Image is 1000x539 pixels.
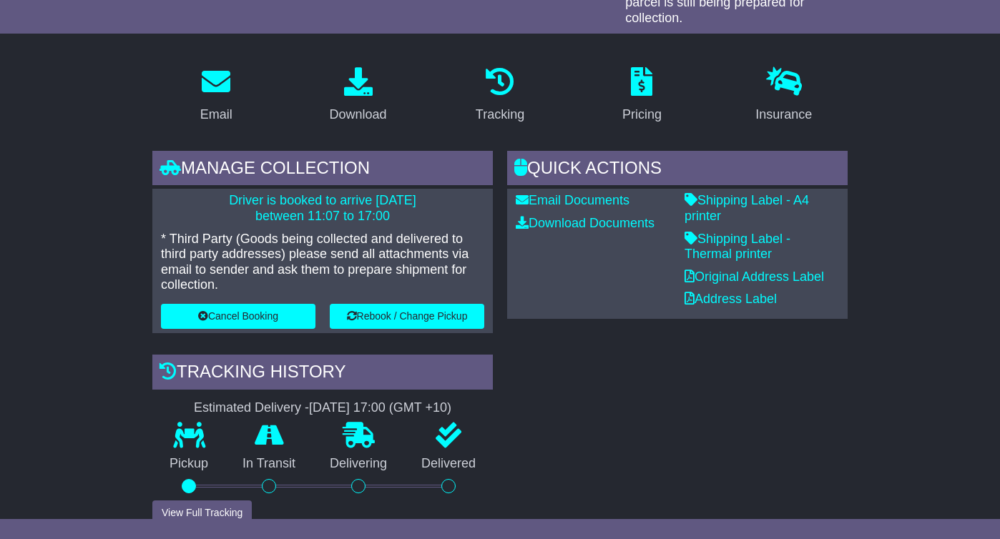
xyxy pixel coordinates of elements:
a: Download [320,62,396,129]
button: Cancel Booking [161,304,315,329]
a: Tracking [466,62,534,129]
p: Driver is booked to arrive [DATE] between 11:07 to 17:00 [161,193,484,224]
div: Quick Actions [507,151,848,189]
a: Pricing [613,62,671,129]
a: Original Address Label [685,269,824,284]
a: Email Documents [516,193,629,207]
p: Pickup [152,456,225,472]
div: Download [330,105,387,124]
a: Email [191,62,242,129]
a: Shipping Label - Thermal printer [685,232,790,262]
div: Tracking [476,105,524,124]
p: Delivering [313,456,404,472]
a: Download Documents [516,216,655,230]
div: Manage collection [152,151,493,189]
div: [DATE] 17:00 (GMT +10) [309,400,451,416]
button: Rebook / Change Pickup [330,304,484,329]
button: View Full Tracking [152,500,252,525]
p: Delivered [404,456,493,472]
a: Shipping Label - A4 printer [685,193,809,223]
p: * Third Party (Goods being collected and delivered to third party addresses) please send all atta... [161,232,484,293]
a: Insurance [746,62,821,129]
div: Pricing [622,105,662,124]
div: Estimated Delivery - [152,400,493,416]
p: In Transit [225,456,313,472]
div: Email [200,105,232,124]
a: Address Label [685,292,777,306]
div: Insurance [755,105,812,124]
div: Tracking history [152,355,493,393]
